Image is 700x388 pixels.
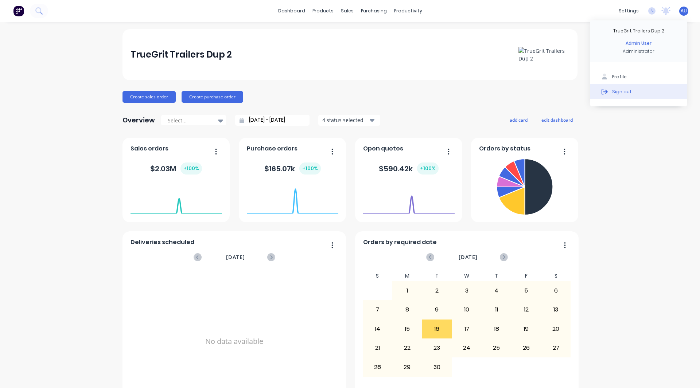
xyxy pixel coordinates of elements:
[452,339,481,357] div: 24
[247,144,297,153] span: Purchase orders
[590,70,687,84] button: Profile
[150,162,202,175] div: $ 2.03M
[505,115,532,125] button: add card
[512,320,541,338] div: 19
[615,5,642,16] div: settings
[226,253,245,261] span: [DATE]
[275,5,309,16] a: dashboard
[541,282,571,300] div: 6
[452,320,481,338] div: 17
[417,162,439,175] div: + 100 %
[512,339,541,357] div: 26
[482,301,511,319] div: 11
[613,28,664,34] div: TrueGrit Trailers Dup 2
[511,271,541,281] div: F
[363,144,403,153] span: Open quotes
[423,358,452,376] div: 30
[422,271,452,281] div: T
[363,271,393,281] div: S
[309,5,337,16] div: products
[393,358,422,376] div: 29
[512,301,541,319] div: 12
[512,282,541,300] div: 5
[363,320,392,338] div: 14
[452,282,481,300] div: 3
[357,5,390,16] div: purchasing
[390,5,426,16] div: productivity
[541,271,571,281] div: S
[626,40,652,47] div: Admin User
[590,84,687,99] button: Sign out
[337,5,357,16] div: sales
[518,47,569,62] img: TrueGrit Trailers Dup 2
[393,320,422,338] div: 15
[623,48,654,55] div: Administrator
[393,339,422,357] div: 22
[264,162,321,175] div: $ 165.07k
[182,91,243,103] button: Create purchase order
[423,282,452,300] div: 2
[122,113,155,128] div: Overview
[612,74,627,80] div: Profile
[459,253,478,261] span: [DATE]
[131,144,168,153] span: Sales orders
[363,301,392,319] div: 7
[393,282,422,300] div: 1
[131,47,232,62] div: TrueGrit Trailers Dup 2
[681,8,687,14] span: AU
[393,301,422,319] div: 8
[379,162,439,175] div: $ 590.42k
[452,271,482,281] div: W
[482,282,511,300] div: 4
[180,162,202,175] div: + 100 %
[423,339,452,357] div: 23
[452,301,481,319] div: 10
[322,116,368,124] div: 4 status selected
[541,301,571,319] div: 13
[479,144,530,153] span: Orders by status
[423,301,452,319] div: 9
[363,358,392,376] div: 28
[482,339,511,357] div: 25
[122,91,176,103] button: Create sales order
[612,88,632,95] div: Sign out
[299,162,321,175] div: + 100 %
[537,115,577,125] button: edit dashboard
[482,271,512,281] div: T
[13,5,24,16] img: Factory
[318,115,380,126] button: 4 status selected
[541,320,571,338] div: 20
[541,339,571,357] div: 27
[392,271,422,281] div: M
[363,339,392,357] div: 21
[482,320,511,338] div: 18
[423,320,452,338] div: 16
